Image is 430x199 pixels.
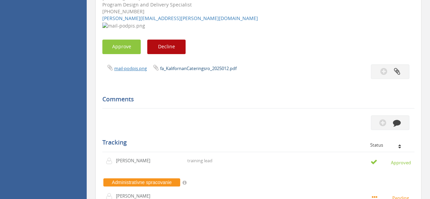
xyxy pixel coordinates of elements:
[370,143,409,147] div: Status
[147,39,186,54] button: Decline
[102,8,414,15] div: [PHONE_NUMBER]
[106,157,116,164] img: user-icon.png
[102,139,409,146] h5: Tracking
[187,157,212,164] p: training lead
[102,96,409,103] h5: Comments
[102,1,414,8] div: Program Design and Delivery Specialist
[160,65,237,71] a: fa_KalifornanCateringsro_2025012.pdf
[114,65,147,71] a: mail-podpis.png
[102,15,258,21] a: [PERSON_NAME][EMAIL_ADDRESS][PERSON_NAME][DOMAIN_NAME]
[116,157,155,164] p: [PERSON_NAME]
[371,159,411,166] small: Approved
[103,178,180,186] span: Administratívne spracovanie
[102,39,141,54] button: Approve
[102,22,145,29] img: mail-podpis.png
